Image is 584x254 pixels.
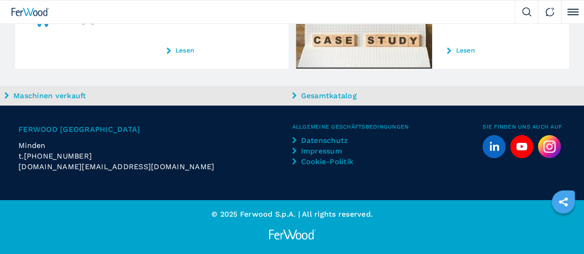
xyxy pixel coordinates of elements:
[522,7,531,17] img: Search
[545,213,577,247] iframe: Chat
[18,141,46,150] span: Minden
[482,124,566,130] span: Sie finden uns auch auf
[167,47,274,54] a: Lesen
[292,135,370,146] a: Datenschutz
[561,0,584,24] button: Click to toggle menu
[5,90,290,101] a: Maschinen verkauft
[292,156,370,167] a: Cookie-Politik
[292,90,578,101] a: Gesamtkatalog
[18,124,292,135] span: Ferwood [GEOGRAPHIC_DATA]
[292,124,483,130] span: Allgemeine Geschäftsbedingungen
[21,209,563,219] p: © 2025 Ferwood S.p.A. | All rights reserved.
[482,135,506,158] a: linkedin
[552,190,575,213] a: sharethis
[12,8,49,16] img: Ferwood
[510,135,533,158] a: youtube
[538,135,561,158] img: Instagram
[267,229,317,240] img: Ferwood
[18,151,292,161] div: t.
[447,47,554,54] a: Lesen
[292,146,370,156] a: Impressum
[545,7,554,17] img: Contact us
[18,161,214,172] span: [DOMAIN_NAME][EMAIL_ADDRESS][DOMAIN_NAME]
[24,151,92,161] span: [PHONE_NUMBER]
